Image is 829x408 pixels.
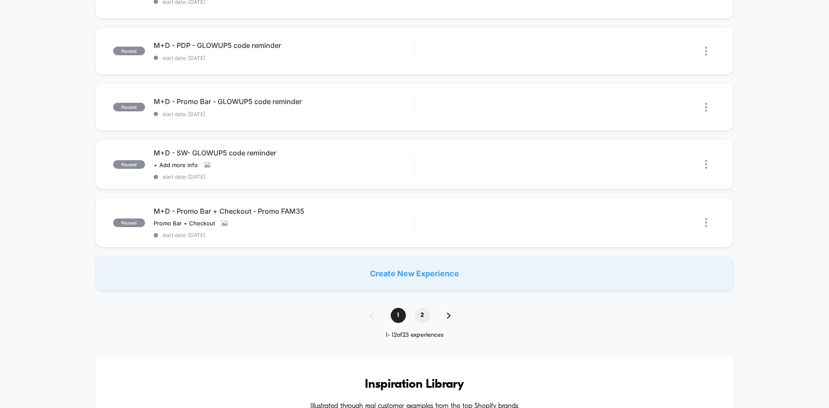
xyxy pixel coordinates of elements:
[154,207,414,215] span: M+D - Promo Bar + Checkout - Promo FAM35
[414,308,430,323] span: 2
[113,103,145,111] span: paused
[95,256,734,291] div: Create New Experience
[154,220,215,227] span: Promo Bar + Checkout
[113,160,145,169] span: paused
[447,313,451,319] img: pagination forward
[705,218,707,227] img: close
[154,174,414,180] span: start date: [DATE]
[113,218,145,227] span: paused
[361,332,468,339] div: 1 - 12 of 23 experiences
[705,160,707,169] img: close
[705,47,707,56] img: close
[154,41,414,50] span: M+D - PDP - GLOWUP5 code reminder
[121,378,708,392] h3: Inspiration Library
[154,55,414,61] span: start date: [DATE]
[391,308,406,323] span: 1
[154,97,414,106] span: M+D - Promo Bar - GLOWUP5 code reminder
[154,161,198,168] span: + Add more info
[705,103,707,112] img: close
[154,111,414,117] span: start date: [DATE]
[154,149,414,157] span: M+D - SW- GLOWUP5 code reminder
[113,47,145,55] span: paused
[154,232,414,238] span: start date: [DATE]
